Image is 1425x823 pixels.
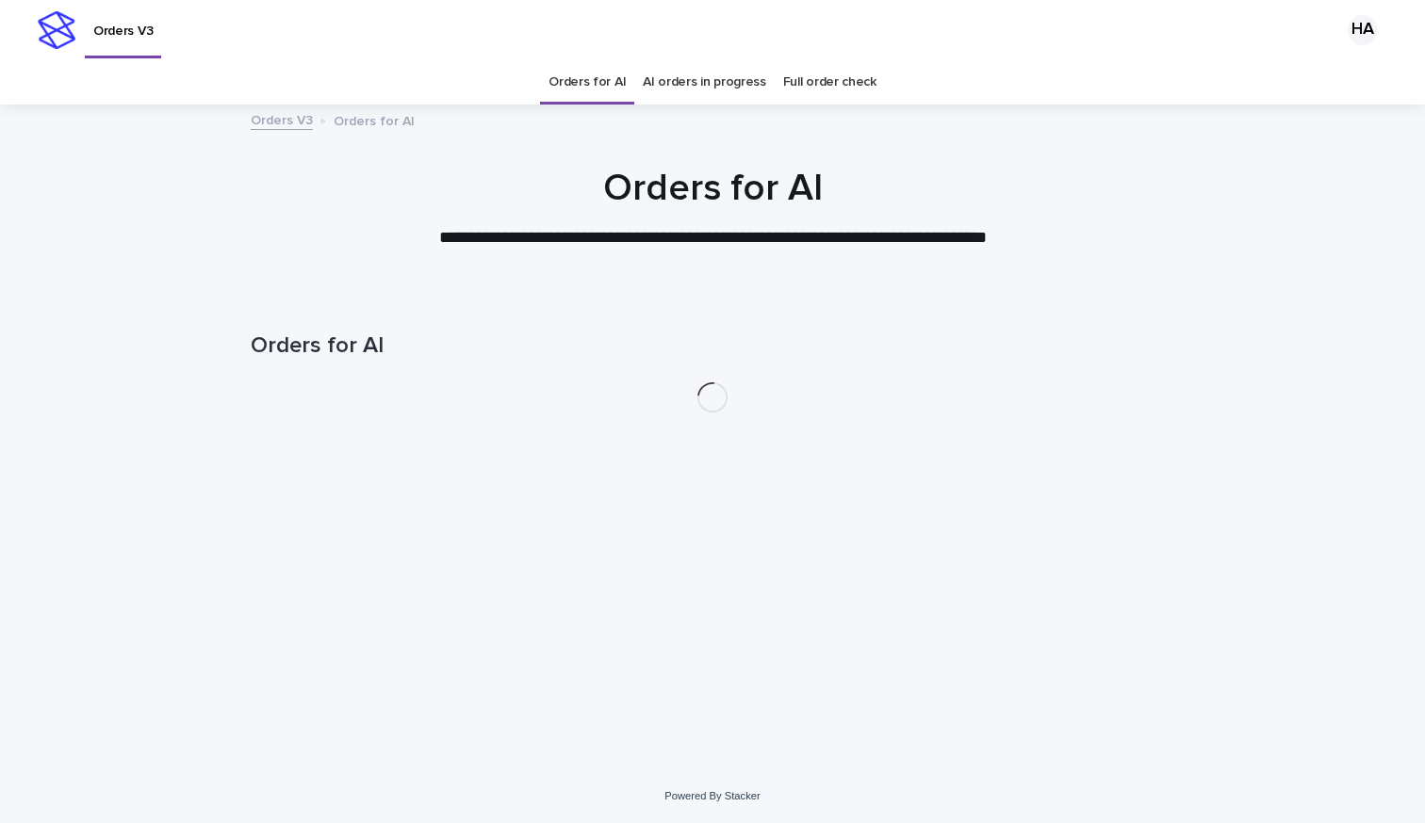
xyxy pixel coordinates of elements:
div: HA [1348,15,1378,45]
img: stacker-logo-s-only.png [38,11,75,49]
h1: Orders for AI [251,166,1174,211]
a: Full order check [783,60,876,105]
h1: Orders for AI [251,332,1174,360]
a: Powered By Stacker [664,790,760,801]
a: Orders V3 [251,108,313,130]
p: Orders for AI [334,109,415,130]
a: AI orders in progress [643,60,766,105]
a: Orders for AI [549,60,626,105]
